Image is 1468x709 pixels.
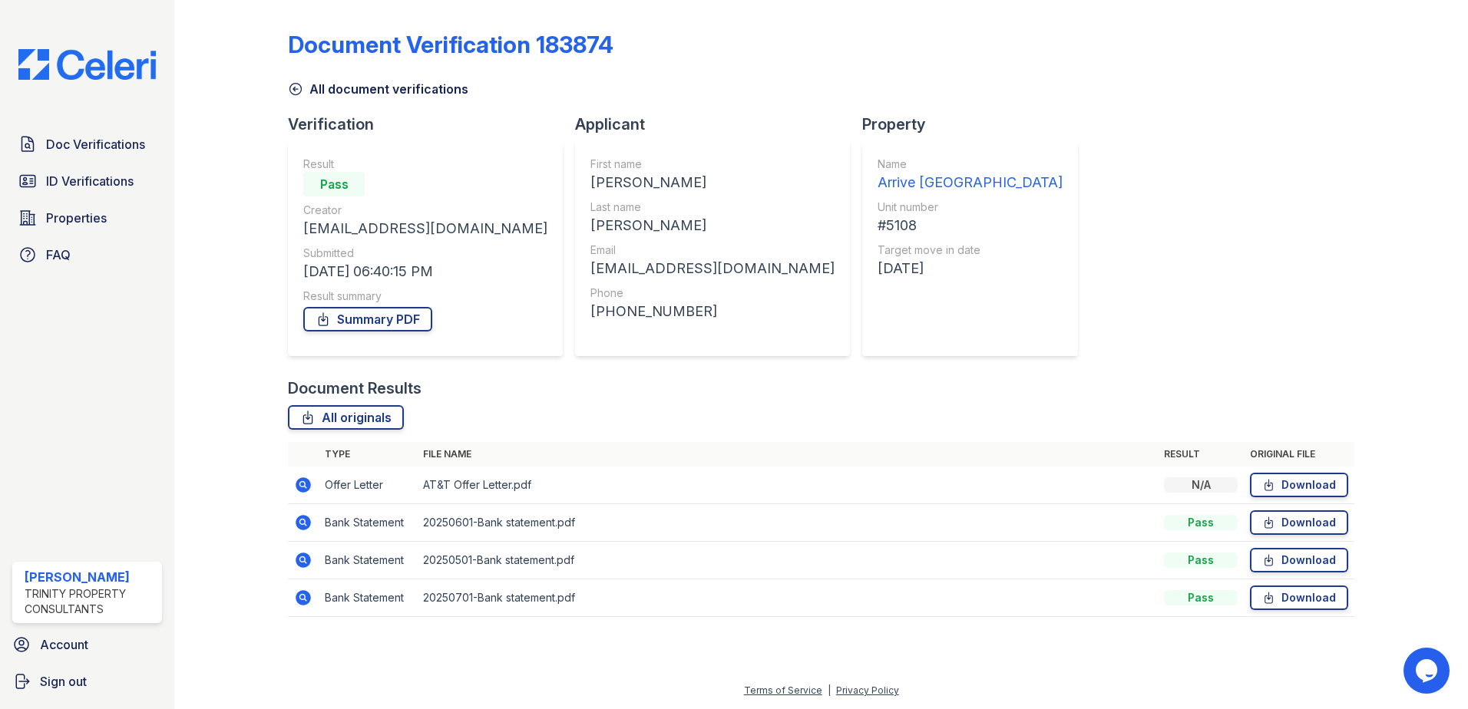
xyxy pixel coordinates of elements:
th: Result [1158,442,1244,467]
div: [DATE] 06:40:15 PM [303,261,547,282]
a: All originals [288,405,404,430]
div: [PERSON_NAME] [590,215,835,236]
a: Download [1250,585,1348,610]
a: Download [1250,510,1348,535]
a: Download [1250,473,1348,497]
div: Target move in date [878,242,1063,258]
div: Unit number [878,200,1063,215]
td: Bank Statement [319,542,417,579]
a: Download [1250,548,1348,572]
iframe: chat widget [1404,648,1453,694]
a: Properties [12,203,162,233]
div: Pass [303,172,365,196]
div: #5108 [878,215,1063,236]
td: 20250701-Bank statement.pdf [417,579,1158,617]
div: [PERSON_NAME] [590,172,835,193]
a: Doc Verifications [12,129,162,160]
div: Submitted [303,246,547,261]
div: | [828,684,831,696]
div: Verification [288,114,575,135]
div: N/A [1164,477,1238,493]
a: Privacy Policy [836,684,899,696]
a: Terms of Service [744,684,822,696]
td: Bank Statement [319,579,417,617]
td: 20250601-Bank statement.pdf [417,504,1158,542]
div: First name [590,157,835,172]
div: [PHONE_NUMBER] [590,301,835,322]
td: 20250501-Bank statement.pdf [417,542,1158,579]
th: Original file [1244,442,1354,467]
img: CE_Logo_Blue-a8612792a0a2168367f1c8372b55b34899dd931a85d93a1a3d3e32e68fde9ad4.png [6,49,168,80]
span: ID Verifications [46,172,134,190]
div: Email [590,242,835,258]
span: Properties [46,209,107,227]
div: Name [878,157,1063,172]
th: File name [417,442,1158,467]
th: Type [319,442,417,467]
td: Bank Statement [319,504,417,542]
span: Account [40,635,88,654]
td: Offer Letter [319,467,417,504]
a: Name Arrive [GEOGRAPHIC_DATA] [878,157,1063,193]
a: Account [6,629,168,660]
span: Sign out [40,672,87,691]
a: ID Verifications [12,166,162,196]
div: Pass [1164,552,1238,568]
a: All document verifications [288,80,468,98]
td: AT&T Offer Letter.pdf [417,467,1158,504]
div: Phone [590,285,835,301]
div: Result [303,157,547,172]
div: Result summary [303,289,547,304]
div: [PERSON_NAME] [25,568,156,586]
div: Trinity Property Consultants [25,586,156,617]
div: Arrive [GEOGRAPHIC_DATA] [878,172,1063,193]
div: Last name [590,200,835,215]
div: [EMAIL_ADDRESS][DOMAIN_NAME] [590,258,835,279]
div: Pass [1164,590,1238,605]
a: Summary PDF [303,307,432,331]
a: Sign out [6,666,168,697]
div: Property [862,114,1090,135]
div: Document Verification 183874 [288,31,613,58]
span: FAQ [46,246,71,264]
div: Pass [1164,515,1238,530]
div: Applicant [575,114,862,135]
div: Creator [303,203,547,218]
a: FAQ [12,239,162,270]
span: Doc Verifications [46,135,145,153]
div: Document Results [288,378,422,399]
div: [DATE] [878,258,1063,279]
div: [EMAIL_ADDRESS][DOMAIN_NAME] [303,218,547,239]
